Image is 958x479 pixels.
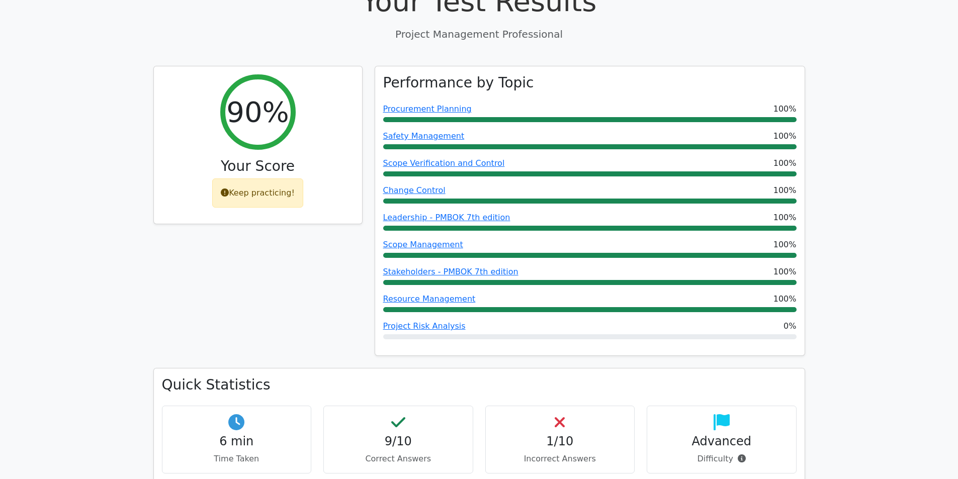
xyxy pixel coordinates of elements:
h4: 9/10 [332,434,465,449]
span: 100% [773,157,797,169]
a: Safety Management [383,131,465,141]
p: Time Taken [170,453,303,465]
p: Correct Answers [332,453,465,465]
a: Scope Management [383,240,463,249]
p: Incorrect Answers [494,453,627,465]
h4: Advanced [655,434,788,449]
a: Leadership - PMBOK 7th edition [383,213,510,222]
span: 100% [773,266,797,278]
a: Procurement Planning [383,104,472,114]
p: Difficulty [655,453,788,465]
h4: 1/10 [494,434,627,449]
h3: Your Score [162,158,354,175]
p: Project Management Professional [153,27,805,42]
span: 100% [773,239,797,251]
h2: 90% [226,95,289,129]
span: 0% [783,320,796,332]
a: Stakeholders - PMBOK 7th edition [383,267,518,276]
span: 100% [773,103,797,115]
a: Scope Verification and Control [383,158,505,168]
div: Keep practicing! [212,178,303,208]
h4: 6 min [170,434,303,449]
span: 100% [773,212,797,224]
a: Project Risk Analysis [383,321,466,331]
a: Resource Management [383,294,476,304]
a: Change Control [383,185,446,195]
h3: Performance by Topic [383,74,534,91]
span: 100% [773,184,797,197]
span: 100% [773,293,797,305]
span: 100% [773,130,797,142]
h3: Quick Statistics [162,376,797,394]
